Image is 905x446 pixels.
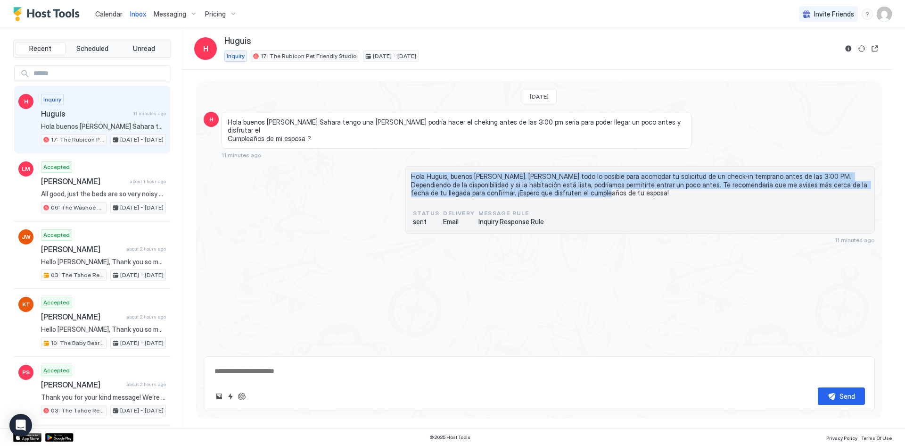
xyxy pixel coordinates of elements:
span: Email [443,218,475,226]
a: App Store [13,433,41,442]
a: Terms Of Use [861,432,892,442]
button: Recent [16,42,66,55]
span: [PERSON_NAME] [41,177,126,186]
span: LM [22,165,30,173]
span: [DATE] - [DATE] [120,339,164,347]
span: [DATE] - [DATE] [120,406,164,415]
a: Calendar [95,9,123,19]
span: [DATE] - [DATE] [120,271,164,279]
span: Recent [29,44,51,53]
span: 11 minutes ago [835,236,875,244]
span: 06: The Washoe Sierra Studio [51,203,104,212]
span: Terms Of Use [861,435,892,441]
span: 17: The Rubicon Pet Friendly Studio [51,135,104,144]
span: Thank you for your kind message! We’re thrilled to have you staying with us, and we hope you enjo... [41,393,166,402]
span: 03: The Tahoe Retro Double Bed Studio [51,271,104,279]
span: 03: The Tahoe Retro Double Bed Studio [51,406,104,415]
span: 17: The Rubicon Pet Friendly Studio [261,52,357,60]
button: Reservation information [843,43,854,54]
span: Inquiry Response Rule [478,218,544,226]
span: Message Rule [478,209,544,218]
span: Scheduled [76,44,108,53]
span: Privacy Policy [826,435,857,441]
span: [DATE] [530,93,549,100]
a: Google Play Store [45,433,74,442]
span: H [209,115,214,124]
span: 11 minutes ago [222,151,262,159]
button: Upload image [214,391,225,402]
button: ChatGPT Auto Reply [236,391,247,402]
button: Open reservation [869,43,880,54]
span: [PERSON_NAME] [41,244,123,254]
span: about 2 hours ago [126,246,166,252]
span: status [413,209,439,218]
span: © 2025 Host Tools [429,434,470,440]
button: Send [818,387,865,405]
span: Invite Friends [814,10,854,18]
span: [PERSON_NAME] [41,380,123,389]
div: Send [839,391,855,401]
input: Input Field [30,66,170,82]
span: Accepted [43,231,70,239]
button: Sync reservation [856,43,867,54]
span: about 2 hours ago [126,314,166,320]
span: Pricing [205,10,226,18]
div: User profile [877,7,892,22]
span: 10: The Baby Bear Pet Friendly Studio [51,339,104,347]
span: PS [22,368,30,377]
span: All good, just the beds are so very noisy and creaky we had trouble sleeping… you wouldn’t have a... [41,190,166,198]
span: Hello [PERSON_NAME], Thank you so much for your booking! We'll send the check-in instructions [DA... [41,325,166,334]
span: [DATE] - [DATE] [120,135,164,144]
a: Host Tools Logo [13,7,84,21]
span: Inquiry [43,95,61,104]
span: Accepted [43,163,70,171]
span: Accepted [43,366,70,375]
span: H [203,43,208,54]
div: Open Intercom Messenger [9,414,32,437]
span: Accepted [43,298,70,307]
span: Inbox [130,10,146,18]
span: Hola Huguis, buenos [PERSON_NAME]. [PERSON_NAME] todo lo posible para acomodar tu solicitud de un... [411,172,869,197]
span: JW [22,233,31,241]
div: tab-group [13,40,171,58]
span: [DATE] - [DATE] [373,52,416,60]
span: Calendar [95,10,123,18]
span: sent [413,218,439,226]
span: [DATE] - [DATE] [120,203,164,212]
span: Delivery [443,209,475,218]
span: Inquiry [227,52,245,60]
button: Unread [119,42,169,55]
span: Messaging [154,10,186,18]
span: KT [22,300,30,309]
span: Hello [PERSON_NAME], Thank you so much for your booking! We'll send the check-in instructions [DA... [41,258,166,266]
span: Hola buenos [PERSON_NAME] Sahara tengo una [PERSON_NAME] podría hacer el cheking antes de las 3:0... [228,118,685,143]
span: Unread [133,44,155,53]
a: Privacy Policy [826,432,857,442]
button: Scheduled [67,42,117,55]
span: Huguis [224,36,251,47]
span: 11 minutes ago [133,110,166,117]
span: about 2 hours ago [126,381,166,387]
a: Inbox [130,9,146,19]
button: Quick reply [225,391,236,402]
span: about 1 hour ago [130,178,166,185]
span: Hola buenos [PERSON_NAME] Sahara tengo una [PERSON_NAME] podría hacer el cheking antes de las 3:0... [41,122,166,131]
span: Huguis [41,109,130,118]
div: menu [862,8,873,20]
span: H [24,97,28,106]
span: [PERSON_NAME] [41,312,123,321]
